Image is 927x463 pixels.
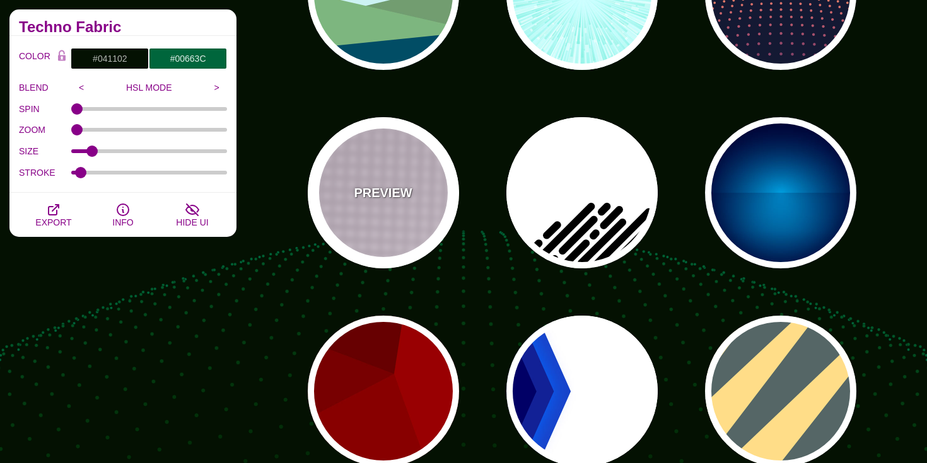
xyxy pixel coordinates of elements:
button: HIDE UI [158,193,227,237]
span: HIDE UI [176,217,208,227]
p: PREVIEW [354,183,412,202]
span: INFO [112,217,133,227]
input: > [206,78,227,97]
p: HSL MODE [92,83,207,93]
button: a group of rounded lines at 45 degree angle [506,117,658,268]
label: COLOR [19,48,52,69]
label: ZOOM [19,122,71,138]
button: PREVIEWpink intersecting uneven lines [308,117,459,268]
label: BLEND [19,79,71,96]
input: < [71,78,92,97]
label: SIZE [19,143,71,159]
button: INFO [88,193,158,237]
label: STROKE [19,164,71,181]
button: EXPORT [19,193,88,237]
h2: Techno Fabric [19,22,227,32]
button: Color Lock [52,48,71,66]
span: EXPORT [35,217,71,227]
label: SPIN [19,101,71,117]
button: blue spotlight effect background [705,117,856,268]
